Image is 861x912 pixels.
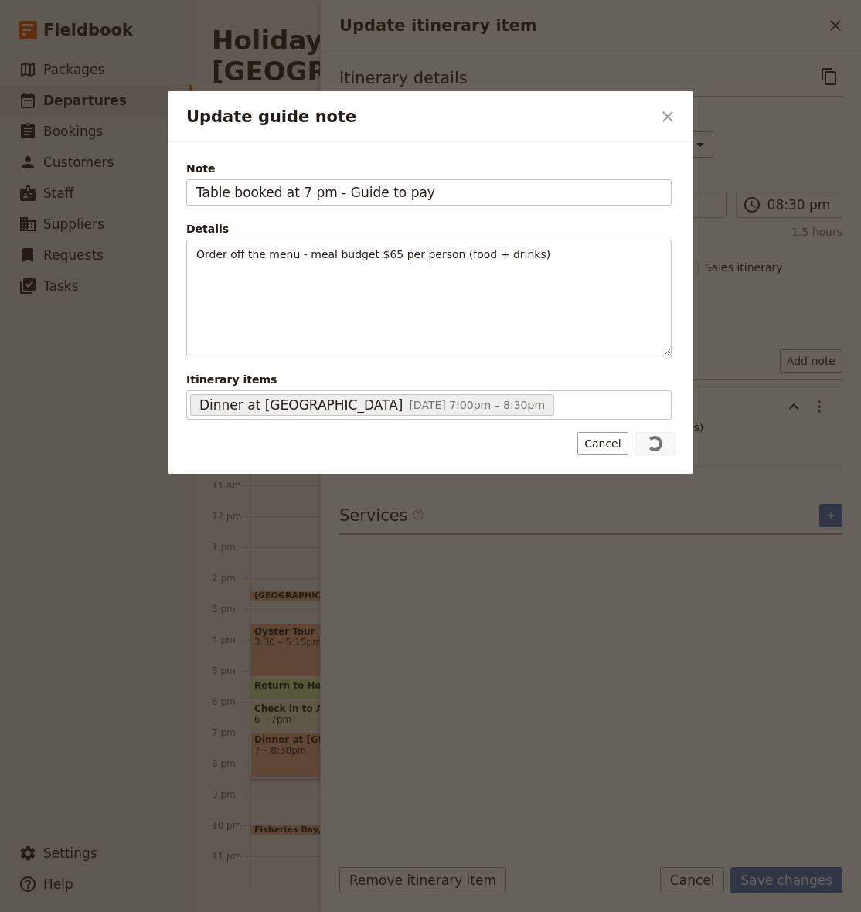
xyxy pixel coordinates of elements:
div: Details [186,221,672,237]
button: Cancel [577,432,628,455]
span: Note [186,161,672,176]
span: Order off the menu - meal budget $65 per person (food + drinks) [196,248,550,260]
span: Itinerary items [186,372,672,387]
button: Close dialog [655,104,681,130]
h2: Update guide note [186,105,652,128]
span: [DATE] 7:00pm – 8:30pm [409,399,545,411]
input: Note [186,179,672,206]
span: Dinner at [GEOGRAPHIC_DATA] [199,396,403,414]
